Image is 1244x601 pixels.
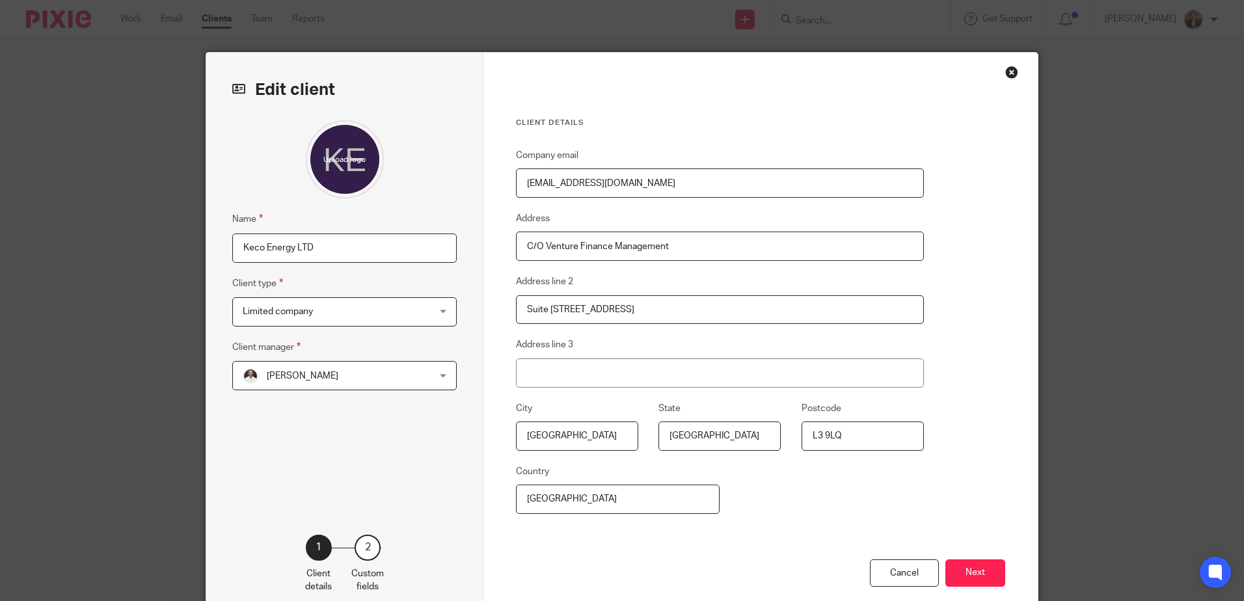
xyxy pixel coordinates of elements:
div: 1 [306,535,332,561]
label: Country [516,465,549,478]
label: Name [232,211,263,226]
label: Company email [516,149,578,162]
h3: Client details [516,118,924,128]
span: Limited company [243,307,313,316]
button: Next [945,559,1005,587]
h2: Edit client [232,79,457,101]
div: Close this dialog window [1005,66,1018,79]
label: Client type [232,276,283,291]
label: City [516,402,532,415]
p: Client details [305,567,332,594]
div: 2 [355,535,381,561]
div: Cancel [870,559,939,587]
label: Client manager [232,340,301,354]
label: State [658,402,681,415]
img: dom%20slack.jpg [243,368,258,384]
label: Postcode [802,402,841,415]
label: Address [516,212,550,225]
label: Address line 3 [516,338,573,351]
label: Address line 2 [516,275,573,288]
span: [PERSON_NAME] [267,371,338,381]
p: Custom fields [351,567,384,594]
